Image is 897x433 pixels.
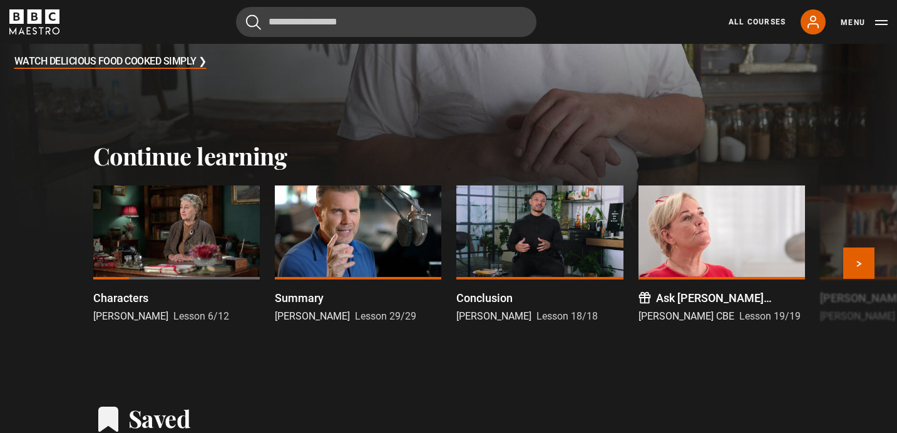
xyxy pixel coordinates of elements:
[246,14,261,30] button: Submit the search query
[536,310,598,322] span: Lesson 18/18
[656,290,805,306] p: Ask [PERSON_NAME] Anything
[456,185,623,324] a: Conclusion [PERSON_NAME] Lesson 18/18
[638,185,805,324] a: Ask [PERSON_NAME] Anything [PERSON_NAME] CBE Lesson 19/19
[275,185,441,324] a: Summary [PERSON_NAME] Lesson 29/29
[128,404,191,433] h2: Saved
[820,310,895,322] span: [PERSON_NAME]
[275,310,350,322] span: [PERSON_NAME]
[9,9,59,34] svg: BBC Maestro
[638,310,734,322] span: [PERSON_NAME] CBE
[841,16,888,29] button: Toggle navigation
[93,310,168,322] span: [PERSON_NAME]
[173,310,229,322] span: Lesson 6/12
[93,290,148,306] p: Characters
[93,185,260,324] a: Characters [PERSON_NAME] Lesson 6/12
[739,310,801,322] span: Lesson 19/19
[456,290,513,306] p: Conclusion
[729,16,786,28] a: All Courses
[93,142,804,170] h2: Continue learning
[275,290,324,306] p: Summary
[355,310,416,322] span: Lesson 29/29
[456,310,531,322] span: [PERSON_NAME]
[236,7,536,37] input: Search
[14,53,207,71] h3: Watch Delicious Food Cooked Simply ❯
